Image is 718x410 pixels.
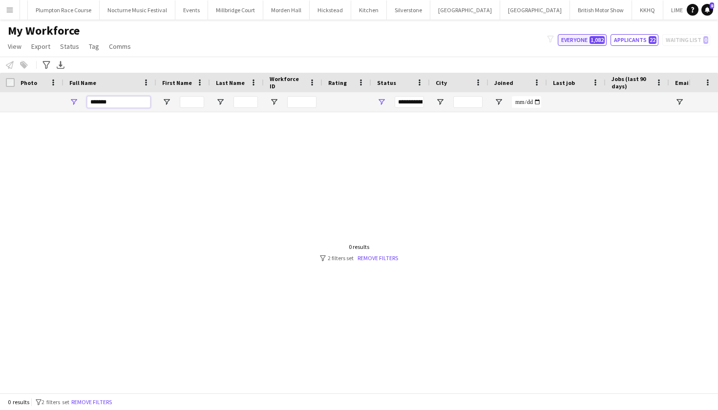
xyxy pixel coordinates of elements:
span: City [436,79,447,86]
span: My Workforce [8,23,80,38]
input: City Filter Input [453,96,483,108]
div: 0 results [320,243,398,250]
span: Jobs (last 90 days) [612,75,652,90]
button: LIMEKILN [663,0,703,20]
button: Open Filter Menu [675,98,684,106]
button: Events [175,0,208,20]
input: Joined Filter Input [512,96,541,108]
input: Last Name Filter Input [233,96,258,108]
span: Last job [553,79,575,86]
span: 22 [649,36,656,44]
span: 2 filters set [42,398,69,406]
a: Status [56,40,83,53]
button: Millbridge Court [208,0,263,20]
span: First Name [162,79,192,86]
span: View [8,42,21,51]
div: 2 filters set [320,254,398,262]
button: [GEOGRAPHIC_DATA] [500,0,570,20]
span: Email [675,79,691,86]
input: Column with Header Selection [6,78,15,87]
a: Comms [105,40,135,53]
span: Status [377,79,396,86]
button: Open Filter Menu [377,98,386,106]
button: Nocturne Music Festival [100,0,175,20]
span: 1,082 [590,36,605,44]
input: First Name Filter Input [180,96,204,108]
a: Remove filters [358,254,398,262]
input: Workforce ID Filter Input [287,96,317,108]
button: Open Filter Menu [270,98,278,106]
span: Comms [109,42,131,51]
a: Tag [85,40,103,53]
span: Photo [21,79,37,86]
span: Status [60,42,79,51]
a: View [4,40,25,53]
button: Open Filter Menu [216,98,225,106]
span: 8 [710,2,714,9]
button: Open Filter Menu [494,98,503,106]
button: Plumpton Race Course [28,0,100,20]
input: Full Name Filter Input [87,96,150,108]
app-action-btn: Export XLSX [55,59,66,71]
button: Open Filter Menu [69,98,78,106]
button: Hickstead [310,0,351,20]
a: 8 [701,4,713,16]
button: British Motor Show [570,0,632,20]
button: Open Filter Menu [436,98,444,106]
button: Remove filters [69,397,114,408]
button: Applicants22 [611,34,658,46]
a: Export [27,40,54,53]
button: KKHQ [632,0,663,20]
button: Everyone1,082 [558,34,607,46]
button: Kitchen [351,0,387,20]
span: Export [31,42,50,51]
span: Last Name [216,79,245,86]
span: Tag [89,42,99,51]
span: Workforce ID [270,75,305,90]
span: Joined [494,79,513,86]
span: Rating [328,79,347,86]
span: Full Name [69,79,96,86]
button: Morden Hall [263,0,310,20]
button: [GEOGRAPHIC_DATA] [430,0,500,20]
button: Open Filter Menu [162,98,171,106]
button: Silverstone [387,0,430,20]
app-action-btn: Advanced filters [41,59,52,71]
